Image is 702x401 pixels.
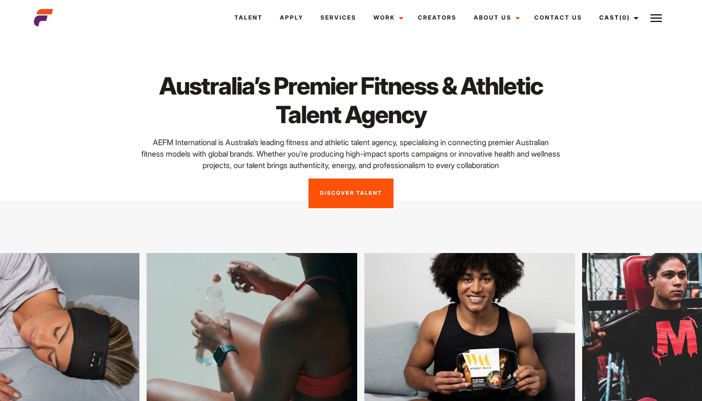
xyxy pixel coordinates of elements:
a: Services [312,5,365,31]
a: Work [365,5,409,31]
img: cropped-aefm-brand-fav-22-square.png [34,8,53,27]
a: Talent [226,5,271,31]
h1: Australia’s Premier Fitness & Athletic Talent Agency [141,72,561,129]
a: Contact Us [526,5,591,31]
a: Discover Talent [308,179,394,208]
a: About Us [465,5,526,31]
a: Cast(0) [591,5,644,31]
a: Creators [409,5,465,31]
p: AEFM International is Australia’s leading fitness and athletic talent agency, specialising in con... [141,137,561,171]
img: Burger icon [650,12,662,24]
span: (0) [619,14,630,21]
a: Apply [271,5,312,31]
